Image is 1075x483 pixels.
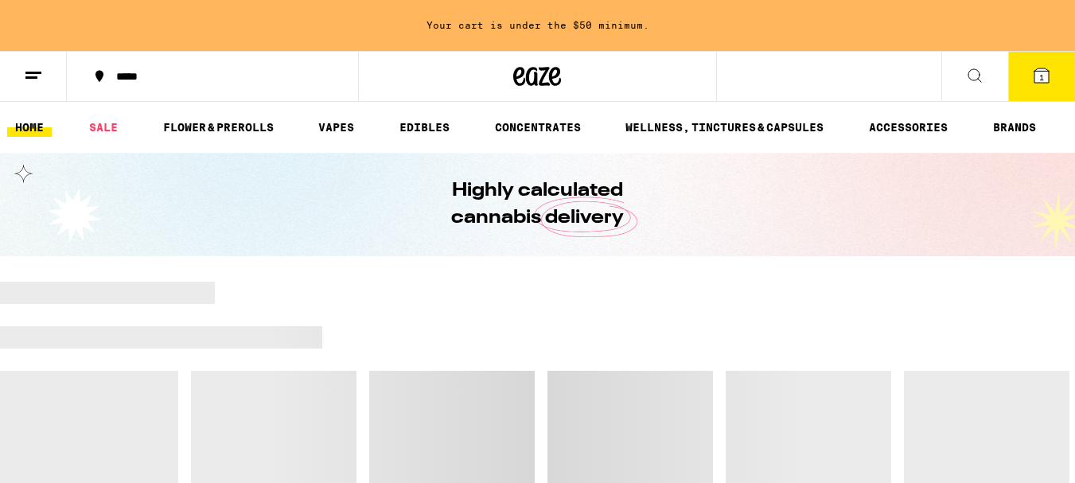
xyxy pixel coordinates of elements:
[1008,52,1075,101] button: 1
[985,118,1044,137] a: BRANDS
[81,118,126,137] a: SALE
[1039,72,1044,82] span: 1
[861,118,956,137] a: ACCESSORIES
[391,118,458,137] a: EDIBLES
[310,118,362,137] a: VAPES
[407,177,669,232] h1: Highly calculated cannabis delivery
[617,118,832,137] a: WELLNESS, TINCTURES & CAPSULES
[7,118,52,137] a: HOME
[155,118,282,137] a: FLOWER & PREROLLS
[487,118,589,137] a: CONCENTRATES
